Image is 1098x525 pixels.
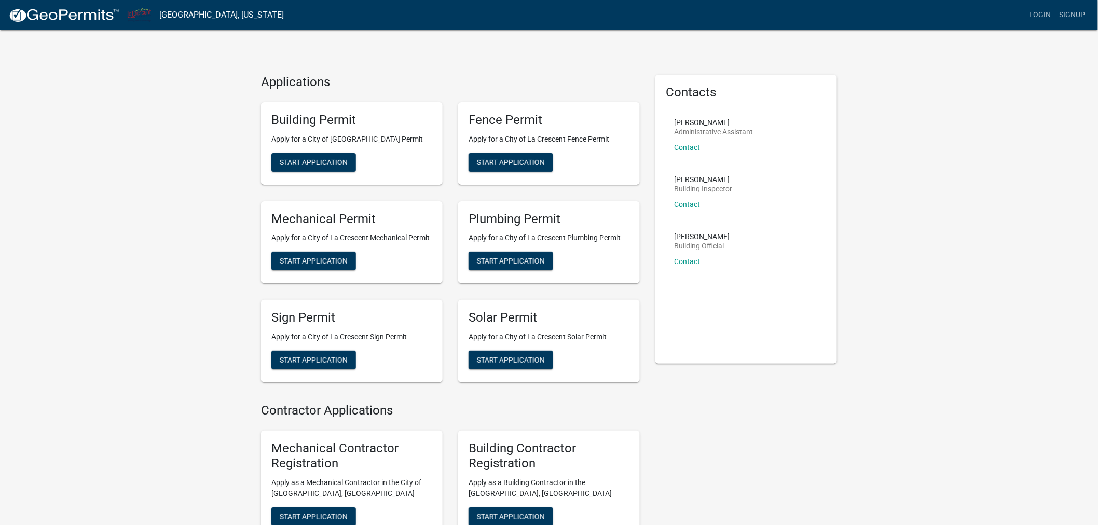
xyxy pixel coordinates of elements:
[674,200,700,209] a: Contact
[469,310,629,325] h5: Solar Permit
[477,356,545,364] span: Start Application
[469,153,553,172] button: Start Application
[271,252,356,270] button: Start Application
[469,477,629,499] p: Apply as a Building Contractor in the [GEOGRAPHIC_DATA], [GEOGRAPHIC_DATA]
[674,119,753,126] p: [PERSON_NAME]
[1055,5,1090,25] a: Signup
[674,233,730,240] p: [PERSON_NAME]
[674,176,732,183] p: [PERSON_NAME]
[469,134,629,145] p: Apply for a City of La Crescent Fence Permit
[674,185,732,192] p: Building Inspector
[271,351,356,369] button: Start Application
[271,134,432,145] p: Apply for a City of [GEOGRAPHIC_DATA] Permit
[261,75,640,90] h4: Applications
[280,257,348,265] span: Start Application
[261,75,640,391] wm-workflow-list-section: Applications
[280,158,348,166] span: Start Application
[128,8,151,22] img: City of La Crescent, Minnesota
[477,257,545,265] span: Start Application
[280,512,348,520] span: Start Application
[271,153,356,172] button: Start Application
[271,232,432,243] p: Apply for a City of La Crescent Mechanical Permit
[271,212,432,227] h5: Mechanical Permit
[271,477,432,499] p: Apply as a Mechanical Contractor in the City of [GEOGRAPHIC_DATA], [GEOGRAPHIC_DATA]
[674,128,753,135] p: Administrative Assistant
[674,143,700,151] a: Contact
[271,113,432,128] h5: Building Permit
[271,310,432,325] h5: Sign Permit
[271,441,432,471] h5: Mechanical Contractor Registration
[469,252,553,270] button: Start Application
[261,403,640,418] h4: Contractor Applications
[477,512,545,520] span: Start Application
[674,257,700,266] a: Contact
[469,212,629,227] h5: Plumbing Permit
[674,242,730,250] p: Building Official
[159,6,284,24] a: [GEOGRAPHIC_DATA], [US_STATE]
[469,113,629,128] h5: Fence Permit
[469,331,629,342] p: Apply for a City of La Crescent Solar Permit
[469,351,553,369] button: Start Application
[469,441,629,471] h5: Building Contractor Registration
[469,232,629,243] p: Apply for a City of La Crescent Plumbing Permit
[1025,5,1055,25] a: Login
[280,356,348,364] span: Start Application
[477,158,545,166] span: Start Application
[271,331,432,342] p: Apply for a City of La Crescent Sign Permit
[666,85,827,100] h5: Contacts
